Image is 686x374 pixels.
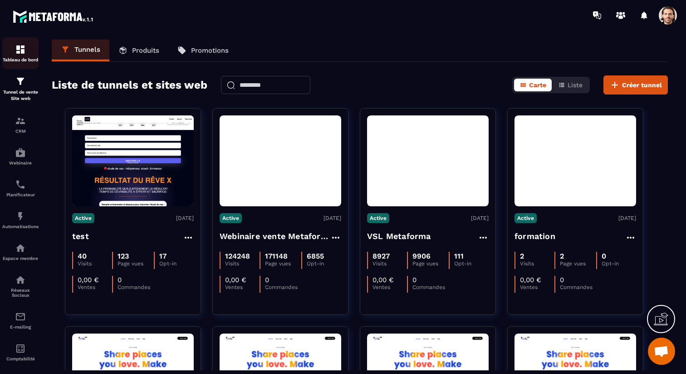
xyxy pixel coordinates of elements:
p: Visits [520,260,554,267]
img: social-network [15,274,26,285]
p: [DATE] [176,215,194,221]
p: Ventes [372,284,407,290]
span: Carte [529,81,546,89]
p: Active [514,213,537,223]
img: email [15,311,26,322]
p: Tunnels [74,45,100,54]
p: 0 [265,276,269,284]
p: 0 [412,276,416,284]
p: Commandes [412,284,447,290]
p: Tableau de bord [2,57,39,62]
p: Opt-in [307,260,341,267]
a: automationsautomationsEspace membre [2,236,39,268]
p: Ventes [520,284,554,290]
h4: test [72,230,89,243]
p: 6855 [307,252,324,260]
p: 124248 [225,252,250,260]
p: Ventes [78,284,112,290]
p: Promotions [191,46,229,55]
img: automations [15,211,26,222]
img: scheduler [15,179,26,190]
a: automationsautomationsWebinaire [2,140,39,172]
p: [DATE] [618,215,636,221]
h4: Webinaire vente Metaforma [220,230,330,243]
h4: formation [514,230,555,243]
p: Commandes [560,284,594,290]
p: Page vues [560,260,596,267]
p: [DATE] [323,215,341,221]
p: 0 [602,252,606,260]
p: Page vues [265,260,301,267]
p: 123 [118,252,129,260]
p: Commandes [265,284,299,290]
a: emailemailE-mailing [2,304,39,336]
img: image [72,115,194,206]
p: Ventes [225,284,260,290]
p: 0 [118,276,122,284]
p: Produits [132,46,159,55]
a: accountantaccountantComptabilité [2,336,39,368]
p: Espace membre [2,256,39,261]
span: Créer tunnel [622,80,662,90]
p: Webinaire [2,160,39,165]
p: 0,00 € [520,276,541,284]
p: Planificateur [2,192,39,197]
p: 0,00 € [225,276,246,284]
p: 0,00 € [372,276,394,284]
span: Liste [568,81,583,89]
p: Opt-in [159,260,194,267]
button: Créer tunnel [603,75,668,95]
p: Active [72,213,94,223]
a: social-networksocial-networkRéseaux Sociaux [2,268,39,304]
p: 17 [159,252,167,260]
a: schedulerschedulerPlanificateur [2,172,39,204]
img: automations [15,147,26,158]
p: 0 [560,276,564,284]
p: Commandes [118,284,152,290]
img: automations [15,243,26,254]
h4: VSL Metaforma [367,230,431,243]
p: Active [220,213,242,223]
p: Page vues [412,260,448,267]
p: Page vues [118,260,153,267]
p: 9906 [412,252,431,260]
img: image [220,115,341,206]
p: [DATE] [471,215,489,221]
a: Promotions [168,40,238,61]
a: formationformationTableau de bord [2,37,39,69]
p: 2 [520,252,524,260]
p: Active [367,213,389,223]
img: image [367,115,489,206]
img: accountant [15,343,26,354]
p: 111 [454,252,464,260]
h2: Liste de tunnels et sites web [52,76,207,94]
p: Opt-in [602,260,636,267]
p: Visits [78,260,112,267]
p: CRM [2,129,39,134]
img: image [514,115,636,206]
p: 0,00 € [78,276,99,284]
img: formation [15,76,26,87]
a: Produits [109,40,168,61]
p: 8927 [372,252,390,260]
p: Réseaux Sociaux [2,288,39,298]
p: Visits [372,260,407,267]
p: Opt-in [454,260,489,267]
a: formationformationCRM [2,109,39,140]
p: Visits [225,260,260,267]
img: formation [15,44,26,55]
button: Carte [514,79,552,91]
p: 2 [560,252,564,260]
div: Ouvrir le chat [648,338,675,365]
a: Tunnels [52,40,109,61]
p: 40 [78,252,87,260]
a: automationsautomationsAutomatisations [2,204,39,236]
a: formationformationTunnel de vente Site web [2,69,39,109]
p: 171148 [265,252,288,260]
img: formation [15,115,26,126]
button: Liste [553,79,588,91]
p: Tunnel de vente Site web [2,89,39,102]
p: E-mailing [2,324,39,329]
p: Comptabilité [2,356,39,361]
p: Automatisations [2,224,39,229]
